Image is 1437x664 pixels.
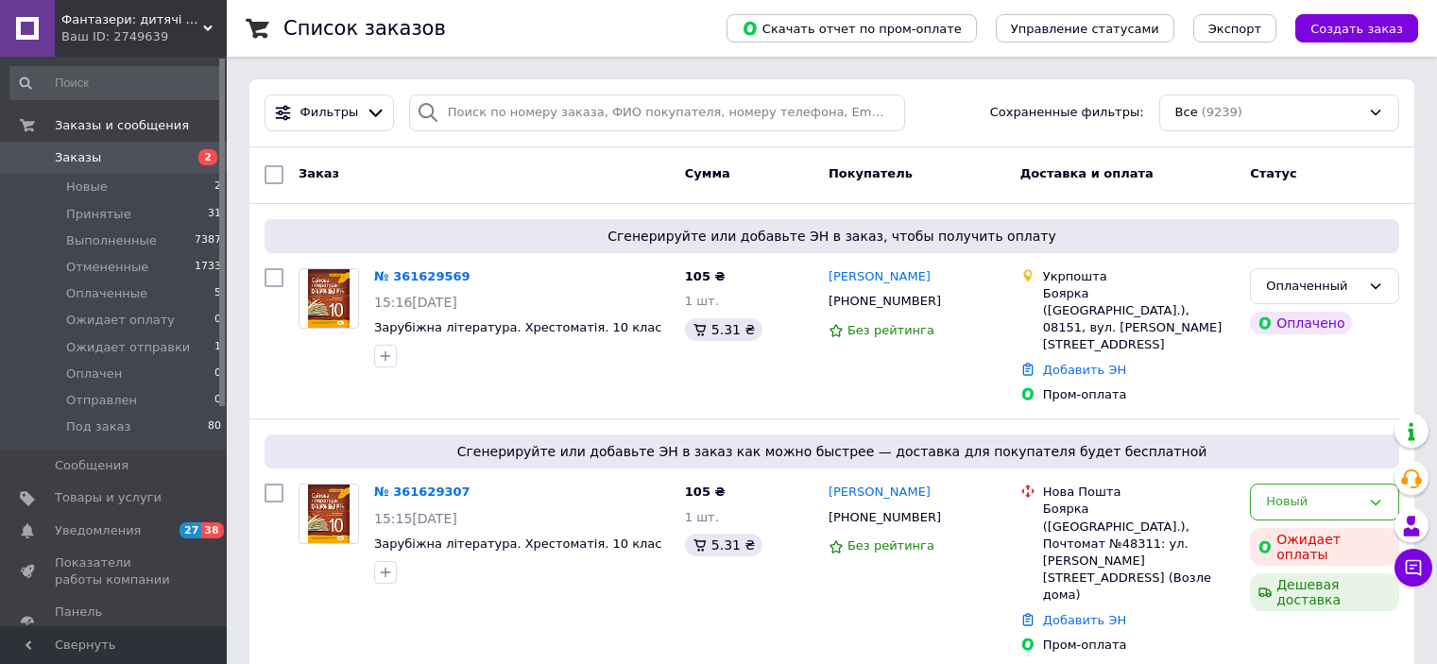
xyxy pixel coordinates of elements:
[1250,166,1297,180] span: Статус
[55,457,128,474] span: Сообщения
[214,179,221,196] span: 2
[308,485,349,543] img: Фото товару
[1043,484,1235,501] div: Нова Пошта
[180,522,201,538] span: 27
[1020,166,1154,180] span: Доставка и оплата
[214,339,221,356] span: 1
[1276,21,1418,35] a: Создать заказ
[55,554,175,588] span: Показатели работы компании
[1208,22,1261,36] span: Экспорт
[829,268,931,286] a: [PERSON_NAME]
[55,489,162,506] span: Товары и услуги
[1266,492,1360,512] div: Новый
[66,418,130,435] span: Под заказ
[195,232,221,249] span: 7387
[195,259,221,276] span: 1733
[847,538,934,553] span: Без рейтинга
[374,536,661,551] a: Зарубіжна література. Хрестоматія. 10 клас
[198,149,217,165] span: 2
[685,510,719,524] span: 1 шт.
[1011,22,1159,36] span: Управление статусами
[1043,363,1126,377] a: Добавить ЭН
[1043,613,1126,627] a: Добавить ЭН
[742,20,962,37] span: Скачать отчет по пром-оплате
[214,312,221,329] span: 0
[409,94,905,131] input: Поиск по номеру заказа, ФИО покупателя, номеру телефона, Email, номеру накладной
[214,392,221,409] span: 0
[66,339,190,356] span: Ожидает отправки
[1043,268,1235,285] div: Укрпошта
[374,485,470,499] a: № 361629307
[66,179,108,196] span: Новые
[685,166,730,180] span: Сумма
[9,66,223,100] input: Поиск
[272,227,1392,246] span: Сгенерируйте или добавьте ЭН в заказ, чтобы получить оплату
[283,17,446,40] h1: Список заказов
[685,534,762,556] div: 5.31 ₴
[685,269,726,283] span: 105 ₴
[829,484,931,502] a: [PERSON_NAME]
[1043,285,1235,354] div: Боярка ([GEOGRAPHIC_DATA].), 08151, вул. [PERSON_NAME][STREET_ADDRESS]
[685,294,719,308] span: 1 шт.
[1250,528,1399,566] div: Ожидает оплаты
[55,117,189,134] span: Заказы и сообщения
[55,149,101,166] span: Заказы
[55,522,141,539] span: Уведомления
[825,289,945,314] div: [PHONE_NUMBER]
[685,318,762,341] div: 5.31 ₴
[66,366,122,383] span: Оплачен
[61,11,203,28] span: Фантазери: дитячі книги та розвиваючі іграшки
[1394,549,1432,587] button: Чат с покупателем
[66,206,131,223] span: Принятые
[300,104,359,122] span: Фильтры
[847,323,934,337] span: Без рейтинга
[299,166,339,180] span: Заказ
[208,206,221,223] span: 31
[66,285,147,302] span: Оплаченные
[990,104,1144,122] span: Сохраненные фильтры:
[374,269,470,283] a: № 361629569
[66,232,157,249] span: Выполненные
[66,312,175,329] span: Ожидает оплату
[1250,573,1399,611] div: Дешевая доставка
[829,166,913,180] span: Покупатель
[374,511,457,526] span: 15:15[DATE]
[727,14,977,43] button: Скачать отчет по пром-оплате
[1193,14,1276,43] button: Экспорт
[55,604,175,638] span: Панель управления
[214,366,221,383] span: 0
[61,28,227,45] div: Ваш ID: 2749639
[685,485,726,499] span: 105 ₴
[1202,105,1242,119] span: (9239)
[272,442,1392,461] span: Сгенерируйте или добавьте ЭН в заказ как можно быстрее — доставка для покупателя будет бесплатной
[374,320,661,334] a: Зарубіжна література. Хрестоматія. 10 клас
[208,418,221,435] span: 80
[1250,312,1352,334] div: Оплачено
[214,285,221,302] span: 5
[201,522,223,538] span: 38
[308,269,349,328] img: Фото товару
[299,268,359,329] a: Фото товару
[66,392,137,409] span: Отправлен
[1266,277,1360,297] div: Оплаченный
[374,295,457,310] span: 15:16[DATE]
[1043,501,1235,604] div: Боярка ([GEOGRAPHIC_DATA].), Почтомат №48311: ул. [PERSON_NAME][STREET_ADDRESS] (Возле дома)
[996,14,1174,43] button: Управление статусами
[299,484,359,544] a: Фото товару
[66,259,148,276] span: Отмененные
[1310,22,1403,36] span: Создать заказ
[1175,104,1198,122] span: Все
[1295,14,1418,43] button: Создать заказ
[1043,637,1235,654] div: Пром-оплата
[825,505,945,530] div: [PHONE_NUMBER]
[1043,386,1235,403] div: Пром-оплата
